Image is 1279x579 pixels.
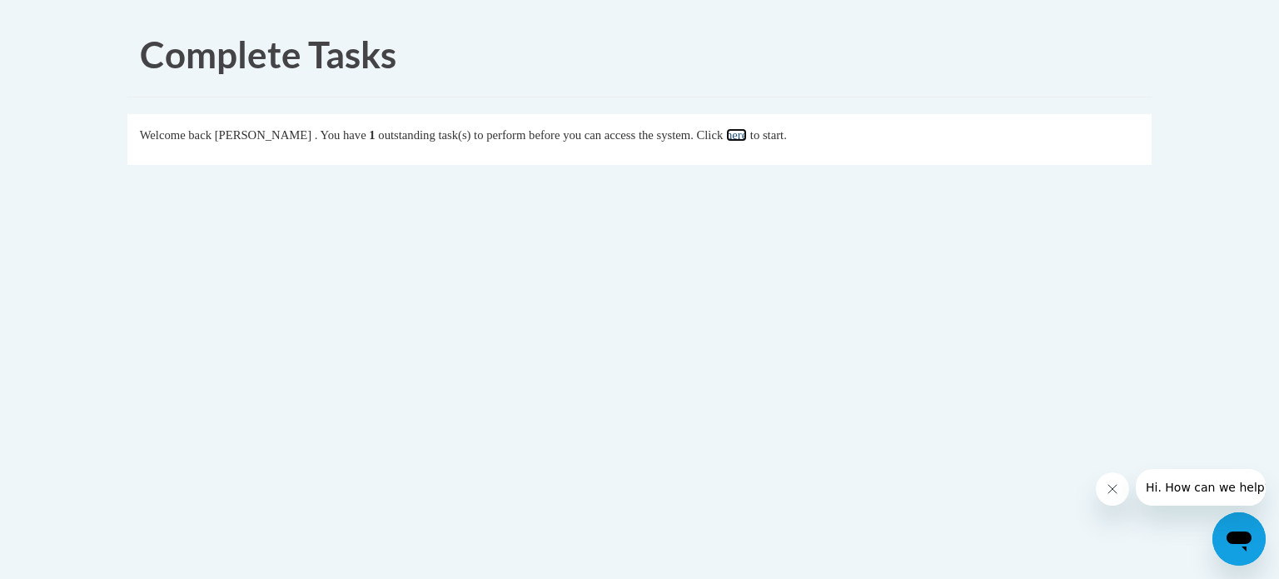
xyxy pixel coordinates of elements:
[369,128,375,142] span: 1
[378,128,723,142] span: outstanding task(s) to perform before you can access the system. Click
[1136,469,1266,506] iframe: Message from company
[140,128,212,142] span: Welcome back
[215,128,311,142] span: [PERSON_NAME]
[1212,512,1266,566] iframe: Button to launch messaging window
[10,12,135,25] span: Hi. How can we help?
[750,128,787,142] span: to start.
[1096,472,1129,506] iframe: Close message
[315,128,366,142] span: . You have
[140,32,396,76] span: Complete Tasks
[726,128,747,142] a: here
